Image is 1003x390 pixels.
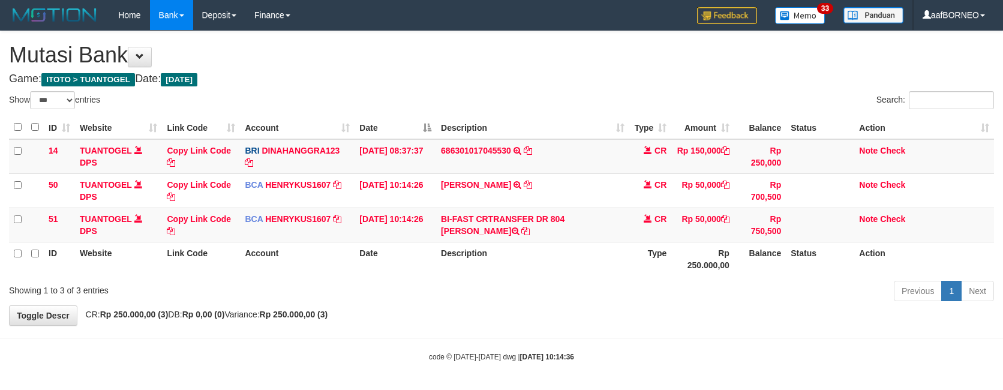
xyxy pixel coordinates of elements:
[333,180,341,190] a: Copy HENRYKUS1607 to clipboard
[9,305,77,326] a: Toggle Descr
[671,116,734,139] th: Amount: activate to sort column ascending
[734,208,786,242] td: Rp 750,500
[182,310,225,319] strong: Rp 0,00 (0)
[697,7,757,24] img: Feedback.jpg
[355,116,436,139] th: Date: activate to sort column descending
[671,173,734,208] td: Rp 50,000
[355,242,436,276] th: Date
[734,242,786,276] th: Balance
[30,91,75,109] select: Showentries
[520,353,574,361] strong: [DATE] 10:14:36
[9,43,994,67] h1: Mutasi Bank
[524,180,532,190] a: Copy ABD KOHHAR to clipboard
[355,139,436,174] td: [DATE] 08:37:37
[80,214,132,224] a: TUANTOGEL
[654,146,666,155] span: CR
[721,146,729,155] a: Copy Rp 150,000 to clipboard
[880,146,905,155] a: Check
[161,73,197,86] span: [DATE]
[654,180,666,190] span: CR
[9,280,409,296] div: Showing 1 to 3 of 3 entries
[75,242,162,276] th: Website
[100,310,169,319] strong: Rp 250.000,00 (3)
[260,310,328,319] strong: Rp 250.000,00 (3)
[49,146,58,155] span: 14
[41,73,135,86] span: ITOTO > TUANTOGEL
[9,91,100,109] label: Show entries
[333,214,341,224] a: Copy HENRYKUS1607 to clipboard
[734,173,786,208] td: Rp 700,500
[880,180,905,190] a: Check
[49,214,58,224] span: 51
[80,310,328,319] span: CR: DB: Variance:
[265,180,331,190] a: HENRYKUS1607
[843,7,903,23] img: panduan.png
[441,180,511,190] a: [PERSON_NAME]
[876,91,994,109] label: Search:
[859,214,878,224] a: Note
[355,173,436,208] td: [DATE] 10:14:26
[167,180,231,202] a: Copy Link Code
[894,281,942,301] a: Previous
[75,116,162,139] th: Website: activate to sort column ascending
[429,353,574,361] small: code © [DATE]-[DATE] dwg |
[521,226,530,236] a: Copy BI-FAST CRTRANSFER DR 804 AHMAD NAJIB to clipboard
[721,214,729,224] a: Copy Rp 50,000 to clipboard
[162,242,240,276] th: Link Code
[854,242,994,276] th: Action
[436,116,629,139] th: Description: activate to sort column ascending
[262,146,340,155] a: DINAHANGGRA123
[75,173,162,208] td: DPS
[721,180,729,190] a: Copy Rp 50,000 to clipboard
[629,242,671,276] th: Type
[245,180,263,190] span: BCA
[671,139,734,174] td: Rp 150,000
[909,91,994,109] input: Search:
[80,180,132,190] a: TUANTOGEL
[9,6,100,24] img: MOTION_logo.png
[75,139,162,174] td: DPS
[265,214,331,224] a: HENRYKUS1607
[167,214,231,236] a: Copy Link Code
[786,116,854,139] th: Status
[162,116,240,139] th: Link Code: activate to sort column ascending
[854,116,994,139] th: Action: activate to sort column ascending
[734,139,786,174] td: Rp 250,000
[80,146,132,155] a: TUANTOGEL
[961,281,994,301] a: Next
[355,208,436,242] td: [DATE] 10:14:26
[240,116,355,139] th: Account: activate to sort column ascending
[671,242,734,276] th: Rp 250.000,00
[859,146,878,155] a: Note
[436,242,629,276] th: Description
[524,146,532,155] a: Copy 686301017045530 to clipboard
[245,214,263,224] span: BCA
[654,214,666,224] span: CR
[167,146,231,167] a: Copy Link Code
[44,242,75,276] th: ID
[441,146,511,155] a: 686301017045530
[75,208,162,242] td: DPS
[941,281,962,301] a: 1
[786,242,854,276] th: Status
[629,116,671,139] th: Type: activate to sort column ascending
[245,158,253,167] a: Copy DINAHANGGRA123 to clipboard
[734,116,786,139] th: Balance
[859,180,878,190] a: Note
[436,208,629,242] td: BI-FAST CRTRANSFER DR 804 [PERSON_NAME]
[671,208,734,242] td: Rp 50,000
[9,73,994,85] h4: Game: Date:
[775,7,825,24] img: Button%20Memo.svg
[44,116,75,139] th: ID: activate to sort column ascending
[245,146,259,155] span: BRI
[240,242,355,276] th: Account
[817,3,833,14] span: 33
[880,214,905,224] a: Check
[49,180,58,190] span: 50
